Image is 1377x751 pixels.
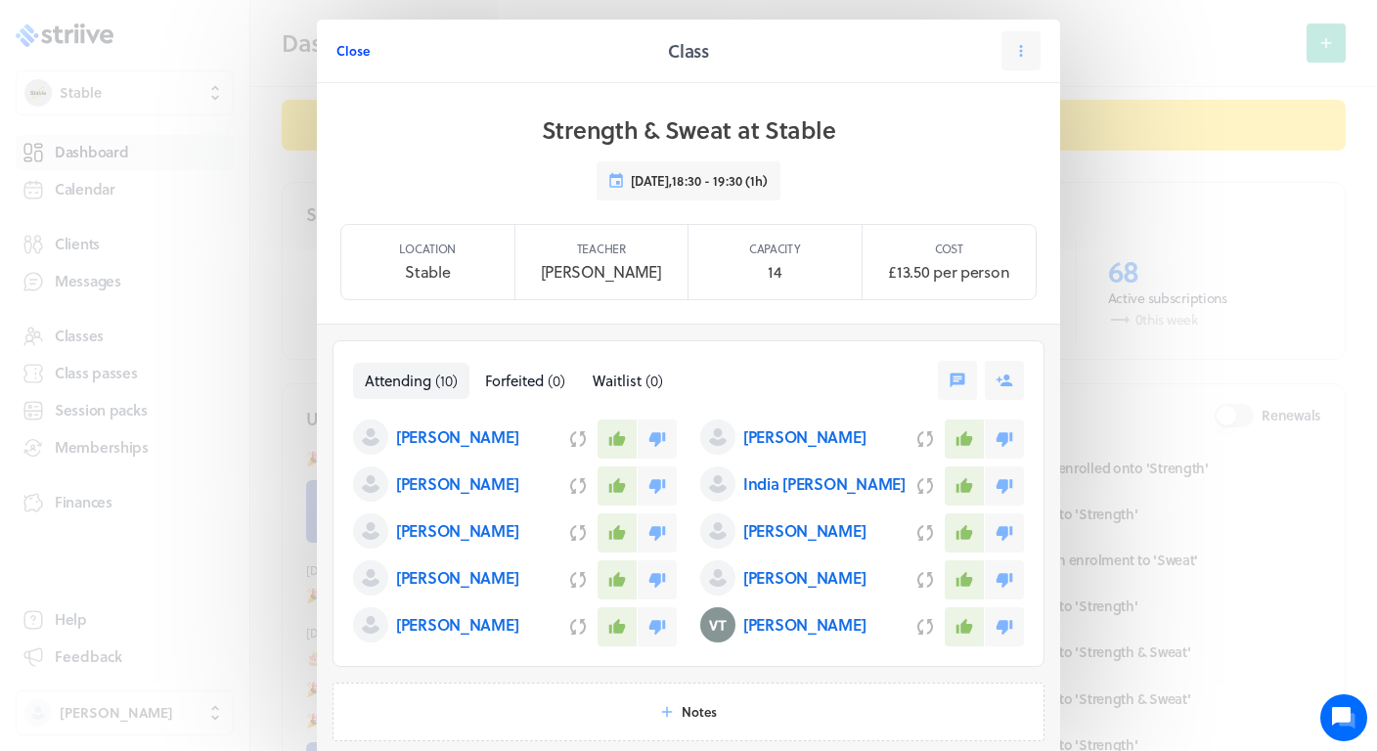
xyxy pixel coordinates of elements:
button: Waitlist(0) [581,363,675,399]
p: [PERSON_NAME] [743,566,866,590]
iframe: gist-messenger-bubble-iframe [1320,694,1367,741]
p: [PERSON_NAME] [743,425,866,449]
h2: Class [668,37,709,65]
p: Teacher [577,241,626,256]
button: Notes [333,683,1044,741]
p: [PERSON_NAME] [541,260,662,284]
nav: Tabs [353,363,675,399]
input: Search articles [57,336,349,375]
p: [PERSON_NAME] [396,566,518,590]
p: [PERSON_NAME] [396,425,518,449]
span: Close [336,42,370,60]
img: Varinder Taylor [700,607,735,642]
button: Attending(10) [353,363,469,399]
p: [PERSON_NAME] [396,519,518,543]
button: New conversation [30,228,361,267]
p: Cost [935,241,963,256]
span: New conversation [126,240,235,255]
span: Waitlist [593,370,642,391]
button: Forfeited(0) [473,363,577,399]
p: Capacity [749,241,801,256]
span: Forfeited [485,370,544,391]
p: [PERSON_NAME] [396,472,518,496]
p: £13.50 per person [888,260,1009,284]
p: India [PERSON_NAME] [743,472,906,496]
button: Close [336,31,370,70]
p: [PERSON_NAME] [743,519,866,543]
span: ( 0 ) [645,370,663,391]
span: Notes [682,703,717,721]
p: Stable [405,260,450,284]
h2: We're here to help. Ask us anything! [29,130,362,193]
span: Attending [365,370,431,391]
button: [DATE],18:30 - 19:30 (1h) [597,161,780,200]
p: [PERSON_NAME] [743,613,866,637]
h1: Strength & Sweat at Stable [542,114,836,146]
p: Location [399,241,456,256]
p: 14 [768,260,781,284]
h1: Hi [PERSON_NAME] [29,95,362,126]
p: Find an answer quickly [26,304,365,328]
p: [PERSON_NAME] [396,613,518,637]
span: ( 0 ) [548,370,565,391]
span: ( 10 ) [435,370,458,391]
